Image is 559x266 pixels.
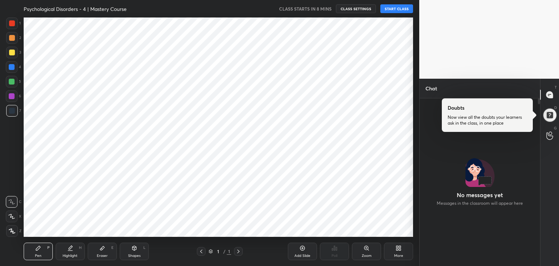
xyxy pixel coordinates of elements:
[420,79,443,98] p: Chat
[79,246,82,250] div: H
[394,254,403,258] div: More
[214,249,222,254] div: 1
[6,211,21,222] div: X
[47,246,49,250] div: P
[97,254,108,258] div: Eraser
[128,254,140,258] div: Shapes
[6,61,21,73] div: 4
[6,196,21,208] div: C
[111,246,114,250] div: E
[279,5,332,12] h5: CLASS STARTS IN 8 MINS
[294,254,310,258] div: Add Slide
[35,254,41,258] div: Pen
[380,4,413,13] button: START CLASS
[6,76,21,87] div: 5
[554,125,557,131] p: G
[6,17,21,29] div: 1
[555,85,557,90] p: T
[554,105,557,110] p: D
[223,249,225,254] div: /
[362,254,372,258] div: Zoom
[227,248,231,255] div: 1
[6,105,21,117] div: 7
[24,5,127,12] h4: Psychological Disorders - 4 | Mastery Course
[6,225,21,237] div: Z
[63,254,78,258] div: Highlight
[6,32,21,44] div: 2
[143,246,146,250] div: L
[336,4,376,13] button: CLASS SETTINGS
[6,47,21,58] div: 3
[6,90,21,102] div: 6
